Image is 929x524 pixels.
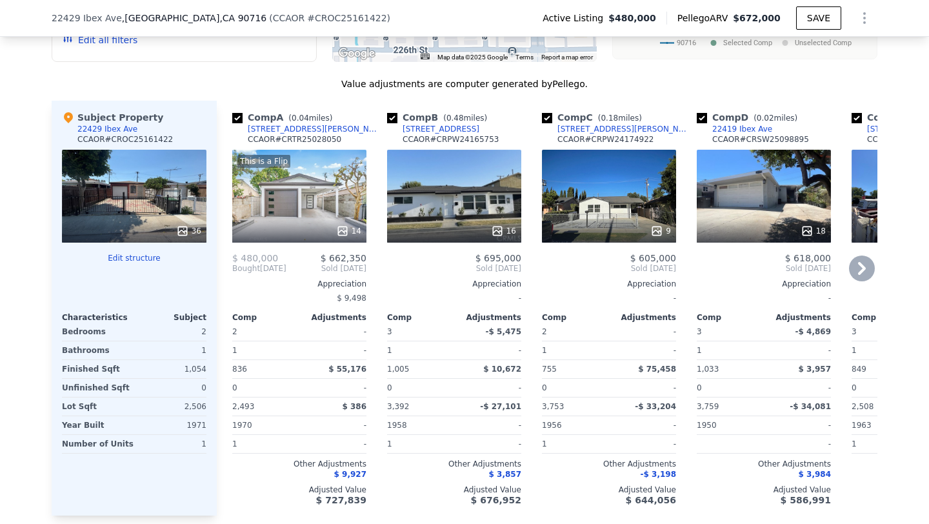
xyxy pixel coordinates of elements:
[137,360,206,378] div: 1,054
[697,263,831,274] span: Sold [DATE]
[387,402,409,411] span: 3,392
[77,124,137,134] div: 22429 Ibex Ave
[852,416,916,434] div: 1963
[403,134,499,145] div: CCAOR # CRPW24165753
[283,114,337,123] span: ( miles)
[612,323,676,341] div: -
[63,34,137,46] button: Edit all filters
[608,12,656,25] span: $480,000
[273,13,305,23] span: CCAOR
[542,124,692,134] a: [STREET_ADDRESS][PERSON_NAME]
[403,124,479,134] div: [STREET_ADDRESS]
[137,341,206,359] div: 1
[337,294,366,303] span: $ 9,498
[757,114,774,123] span: 0.02
[542,459,676,469] div: Other Adjustments
[486,327,521,336] span: -$ 5,475
[766,341,831,359] div: -
[437,54,508,61] span: Map data ©2025 Google
[438,114,492,123] span: ( miles)
[137,323,206,341] div: 2
[232,459,366,469] div: Other Adjustments
[677,39,696,47] text: 90716
[302,379,366,397] div: -
[542,416,606,434] div: 1956
[712,124,772,134] div: 22419 Ibex Ave
[542,327,547,336] span: 2
[342,402,366,411] span: $ 386
[387,383,392,392] span: 0
[542,312,609,323] div: Comp
[515,54,534,61] a: Terms
[697,416,761,434] div: 1950
[542,279,676,289] div: Appreciation
[766,416,831,434] div: -
[593,114,647,123] span: ( miles)
[232,383,237,392] span: 0
[542,341,606,359] div: 1
[232,485,366,495] div: Adjusted Value
[387,124,479,134] a: [STREET_ADDRESS]
[387,312,454,323] div: Comp
[137,379,206,397] div: 0
[612,341,676,359] div: -
[232,111,337,124] div: Comp A
[335,45,378,62] a: Open this area in Google Maps (opens a new window)
[799,470,831,479] span: $ 3,984
[557,124,692,134] div: [STREET_ADDRESS][PERSON_NAME]
[387,279,521,289] div: Appreciation
[852,341,916,359] div: 1
[52,12,122,25] span: 22429 Ibex Ave
[387,459,521,469] div: Other Adjustments
[697,459,831,469] div: Other Adjustments
[62,360,132,378] div: Finished Sqft
[697,485,831,495] div: Adjusted Value
[852,435,916,453] div: 1
[733,13,781,23] span: $672,000
[630,253,676,263] span: $ 605,000
[286,263,366,274] span: Sold [DATE]
[248,134,341,145] div: CCAOR # CRTR25028050
[457,435,521,453] div: -
[421,54,430,59] button: Keyboard shortcuts
[766,435,831,453] div: -
[697,312,764,323] div: Comp
[302,341,366,359] div: -
[334,470,366,479] span: $ 9,927
[697,327,702,336] span: 3
[601,114,618,123] span: 0.18
[677,12,734,25] span: Pellego ARV
[697,124,772,134] a: 22419 Ibex Ave
[232,365,247,374] span: 836
[697,402,719,411] span: 3,759
[796,6,841,30] button: SAVE
[697,365,719,374] span: 1,033
[542,435,606,453] div: 1
[232,402,254,411] span: 2,493
[542,111,647,124] div: Comp C
[232,341,297,359] div: 1
[387,365,409,374] span: 1,005
[766,379,831,397] div: -
[471,495,521,505] span: $ 676,952
[137,398,206,416] div: 2,506
[612,379,676,397] div: -
[62,435,134,453] div: Number of Units
[62,416,132,434] div: Year Built
[232,416,297,434] div: 1970
[62,379,132,397] div: Unfinished Sqft
[316,495,366,505] span: $ 727,839
[237,155,290,168] div: This is a Flip
[641,470,676,479] span: -$ 3,198
[137,416,206,434] div: 1971
[712,134,809,145] div: CCAOR # CRSW25098895
[697,279,831,289] div: Appreciation
[697,111,803,124] div: Comp D
[542,365,557,374] span: 755
[387,263,521,274] span: Sold [DATE]
[321,253,366,263] span: $ 662,350
[176,225,201,237] div: 36
[557,134,654,145] div: CCAOR # CRPW24174922
[232,327,237,336] span: 2
[697,289,831,307] div: -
